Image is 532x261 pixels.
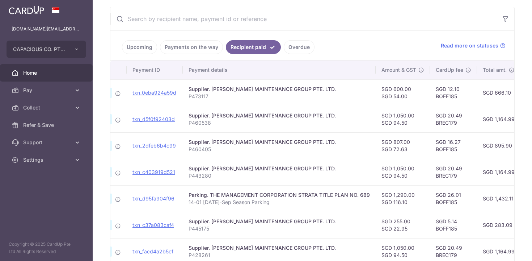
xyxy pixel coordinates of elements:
p: P473117 [189,93,370,100]
p: P460405 [189,146,370,153]
a: txn_facd4a2b5cf [132,248,173,254]
p: P445175 [189,225,370,232]
td: SGD 12.10 BOFF185 [430,79,477,106]
p: [DOMAIN_NAME][EMAIL_ADDRESS][DOMAIN_NAME] [12,25,81,33]
span: Refer & Save [23,121,71,129]
td: SGD 1,432.11 [477,185,520,212]
span: Home [23,69,71,76]
td: SGD 16.27 BOFF185 [430,132,477,159]
input: Search by recipient name, payment id or reference [110,7,497,30]
td: SGD 255.00 SGD 22.95 [376,212,430,238]
span: Pay [23,87,71,94]
p: P443280 [189,172,370,179]
div: Supplier. [PERSON_NAME] MAINTENANCE GROUP PTE. LTD. [189,138,370,146]
button: CAPACIOUS CO. PTE. LTD. [7,41,86,58]
td: SGD 1,164.99 [477,159,520,185]
td: SGD 1,164.99 [477,106,520,132]
td: SGD 26.01 BOFF185 [430,185,477,212]
span: CAPACIOUS CO. PTE. LTD. [13,46,67,53]
div: Parking. THE MANAGEMENT CORPORATION STRATA TITLE PLAN NO. 689 [189,191,370,199]
a: txn_c37a083caf4 [132,222,174,228]
td: SGD 1,050.00 SGD 94.50 [376,159,430,185]
a: Overdue [284,40,314,54]
span: Settings [23,156,71,163]
a: txn_d5f0f92403d [132,116,175,122]
p: 14-01 [DATE]-Sep Season Parking [189,199,370,206]
a: txn_d95fa904f96 [132,195,174,202]
td: SGD 895.90 [477,132,520,159]
div: Supplier. [PERSON_NAME] MAINTENANCE GROUP PTE. LTD. [189,165,370,172]
span: Collect [23,104,71,111]
a: Payments on the way [160,40,223,54]
span: Amount & GST [381,66,416,74]
div: Supplier. [PERSON_NAME] MAINTENANCE GROUP PTE. LTD. [189,86,370,93]
a: Read more on statuses [441,42,506,49]
td: SGD 20.49 BREC179 [430,106,477,132]
td: SGD 807.00 SGD 72.63 [376,132,430,159]
p: P460538 [189,119,370,127]
a: txn_c403919d521 [132,169,175,175]
td: SGD 1,050.00 SGD 94.50 [376,106,430,132]
th: Payment details [183,61,376,79]
td: SGD 1,290.00 SGD 116.10 [376,185,430,212]
a: Upcoming [122,40,157,54]
span: Read more on statuses [441,42,498,49]
div: Supplier. [PERSON_NAME] MAINTENANCE GROUP PTE. LTD. [189,244,370,252]
p: P428261 [189,252,370,259]
td: SGD 666.10 [477,79,520,106]
span: CardUp fee [436,66,463,74]
img: CardUp [9,6,44,14]
td: SGD 283.09 [477,212,520,238]
span: Total amt. [483,66,507,74]
a: txn_0eba924a59d [132,90,176,96]
th: Payment ID [127,61,183,79]
a: Recipient paid [226,40,281,54]
div: Supplier. [PERSON_NAME] MAINTENANCE GROUP PTE. LTD. [189,112,370,119]
div: Supplier. [PERSON_NAME] MAINTENANCE GROUP PTE. LTD. [189,218,370,225]
td: SGD 5.14 BOFF185 [430,212,477,238]
a: txn_2dfeb6b4c99 [132,142,176,149]
td: SGD 20.49 BREC179 [430,159,477,185]
span: Support [23,139,71,146]
td: SGD 600.00 SGD 54.00 [376,79,430,106]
